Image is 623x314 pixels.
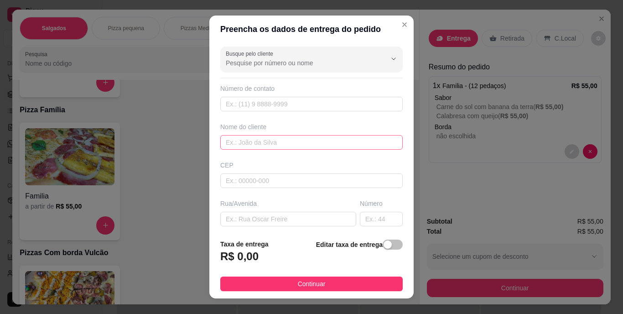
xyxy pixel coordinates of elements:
div: CEP [220,161,403,170]
input: Ex.: 00000-000 [220,173,403,188]
h3: R$ 0,00 [220,249,259,264]
label: Busque pelo cliente [226,50,276,58]
div: Nome do cliente [220,122,403,131]
strong: Taxa de entrega [220,241,269,248]
button: Close [397,17,412,32]
input: Ex.: (11) 9 8888-9999 [220,97,403,111]
button: Show suggestions [386,52,401,66]
input: Ex.: Rua Oscar Freire [220,212,356,226]
input: Busque pelo cliente [226,58,372,68]
div: Número [360,199,403,208]
div: Rua/Avenida [220,199,356,208]
input: Ex.: João da Silva [220,135,403,150]
span: Continuar [298,279,326,289]
input: Ex.: 44 [360,212,403,226]
button: Continuar [220,277,403,291]
div: Número de contato [220,84,403,93]
header: Preencha os dados de entrega do pedido [209,16,414,43]
strong: Editar taxa de entrega [316,241,383,248]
